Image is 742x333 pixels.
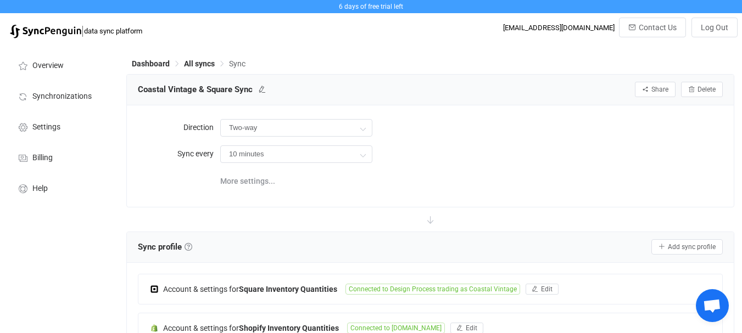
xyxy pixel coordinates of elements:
[651,239,723,255] button: Add sync profile
[668,243,716,251] span: Add sync profile
[81,23,84,38] span: |
[220,119,372,137] input: Model
[32,154,53,162] span: Billing
[681,82,723,97] button: Delete
[32,61,64,70] span: Overview
[132,60,246,67] div: Breadcrumb
[5,111,115,142] a: Settings
[149,284,159,294] img: square.png
[138,239,192,255] span: Sync profile
[220,145,372,163] input: Model
[32,92,92,101] span: Synchronizations
[149,323,159,333] img: shopify.png
[698,86,716,93] span: Delete
[239,324,339,332] b: Shopify Inventory Quantities
[619,18,686,37] button: Contact Us
[696,289,729,322] div: Open chat
[138,143,220,165] label: Sync every
[526,284,559,295] button: Edit
[32,184,48,193] span: Help
[5,80,115,111] a: Synchronizations
[184,59,215,68] span: All syncs
[138,81,253,98] span: Coastal Vintage & Square Sync
[229,59,246,68] span: Sync
[5,49,115,80] a: Overview
[635,82,676,97] button: Share
[132,59,170,68] span: Dashboard
[466,324,477,332] span: Edit
[84,27,142,35] span: data sync platform
[339,3,403,10] span: 6 days of free trial left
[10,23,142,38] a: |data sync platform
[163,324,239,332] span: Account & settings for
[32,123,60,132] span: Settings
[163,285,239,294] span: Account & settings for
[345,284,520,295] span: Connected to Design Process trading as Coastal Vintage
[220,170,275,192] span: More settings...
[503,24,615,32] div: [EMAIL_ADDRESS][DOMAIN_NAME]
[639,23,677,32] span: Contact Us
[651,86,668,93] span: Share
[541,285,553,293] span: Edit
[691,18,738,37] button: Log Out
[701,23,728,32] span: Log Out
[138,116,220,138] label: Direction
[5,172,115,203] a: Help
[5,142,115,172] a: Billing
[10,25,81,38] img: syncpenguin.svg
[239,285,337,294] b: Square Inventory Quantities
